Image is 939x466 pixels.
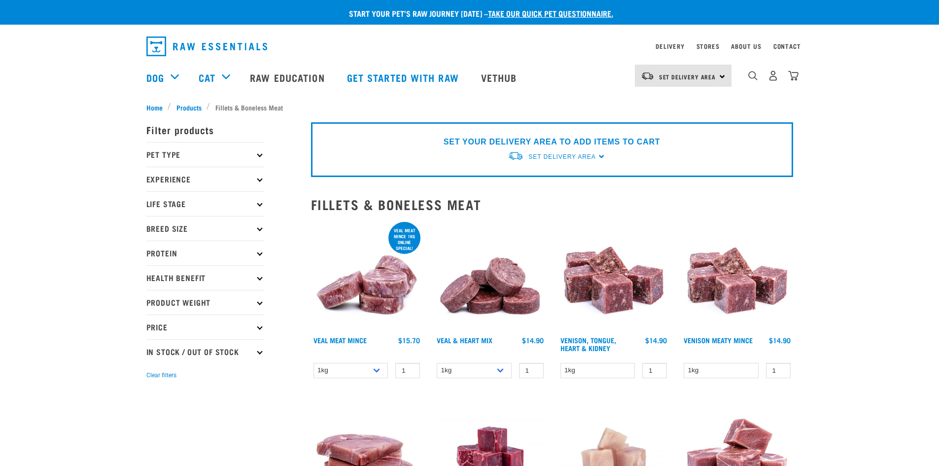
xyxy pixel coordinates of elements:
[437,338,492,342] a: Veal & Heart Mix
[731,44,761,48] a: About Us
[471,58,529,97] a: Vethub
[146,102,793,112] nav: breadcrumbs
[773,44,801,48] a: Contact
[240,58,337,97] a: Raw Education
[313,338,367,342] a: Veal Meat Mince
[146,290,265,315] p: Product Weight
[146,315,265,339] p: Price
[642,363,667,378] input: 1
[146,241,265,265] p: Protein
[171,102,207,112] a: Products
[146,117,265,142] p: Filter products
[146,36,267,56] img: Raw Essentials Logo
[146,371,176,380] button: Clear filters
[146,102,163,112] span: Home
[139,33,801,60] nav: dropdown navigation
[146,102,168,112] a: Home
[146,216,265,241] p: Breed Size
[146,142,265,167] p: Pet Type
[768,71,778,81] img: user.png
[696,44,720,48] a: Stores
[311,197,793,212] h2: Fillets & Boneless Meat
[788,71,799,81] img: home-icon@2x.png
[656,44,684,48] a: Delivery
[398,336,420,344] div: $15.70
[176,102,202,112] span: Products
[681,220,793,332] img: 1117 Venison Meat Mince 01
[519,363,544,378] input: 1
[311,220,423,332] img: 1160 Veal Meat Mince Medallions 01
[199,70,215,85] a: Cat
[684,338,753,342] a: Venison Meaty Mince
[659,75,716,78] span: Set Delivery Area
[641,72,654,80] img: van-moving.png
[146,339,265,364] p: In Stock / Out Of Stock
[645,336,667,344] div: $14.90
[146,70,164,85] a: Dog
[146,265,265,290] p: Health Benefit
[748,71,758,80] img: home-icon-1@2x.png
[528,153,595,160] span: Set Delivery Area
[488,11,613,15] a: take our quick pet questionnaire.
[522,336,544,344] div: $14.90
[560,338,616,350] a: Venison, Tongue, Heart & Kidney
[434,220,546,332] img: 1152 Veal Heart Medallions 01
[388,223,420,255] div: Veal Meat mince 1kg online special!
[766,363,791,378] input: 1
[146,167,265,191] p: Experience
[558,220,670,332] img: Pile Of Cubed Venison Tongue Mix For Pets
[146,191,265,216] p: Life Stage
[508,151,523,161] img: van-moving.png
[769,336,791,344] div: $14.90
[444,136,660,148] p: SET YOUR DELIVERY AREA TO ADD ITEMS TO CART
[395,363,420,378] input: 1
[337,58,471,97] a: Get started with Raw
